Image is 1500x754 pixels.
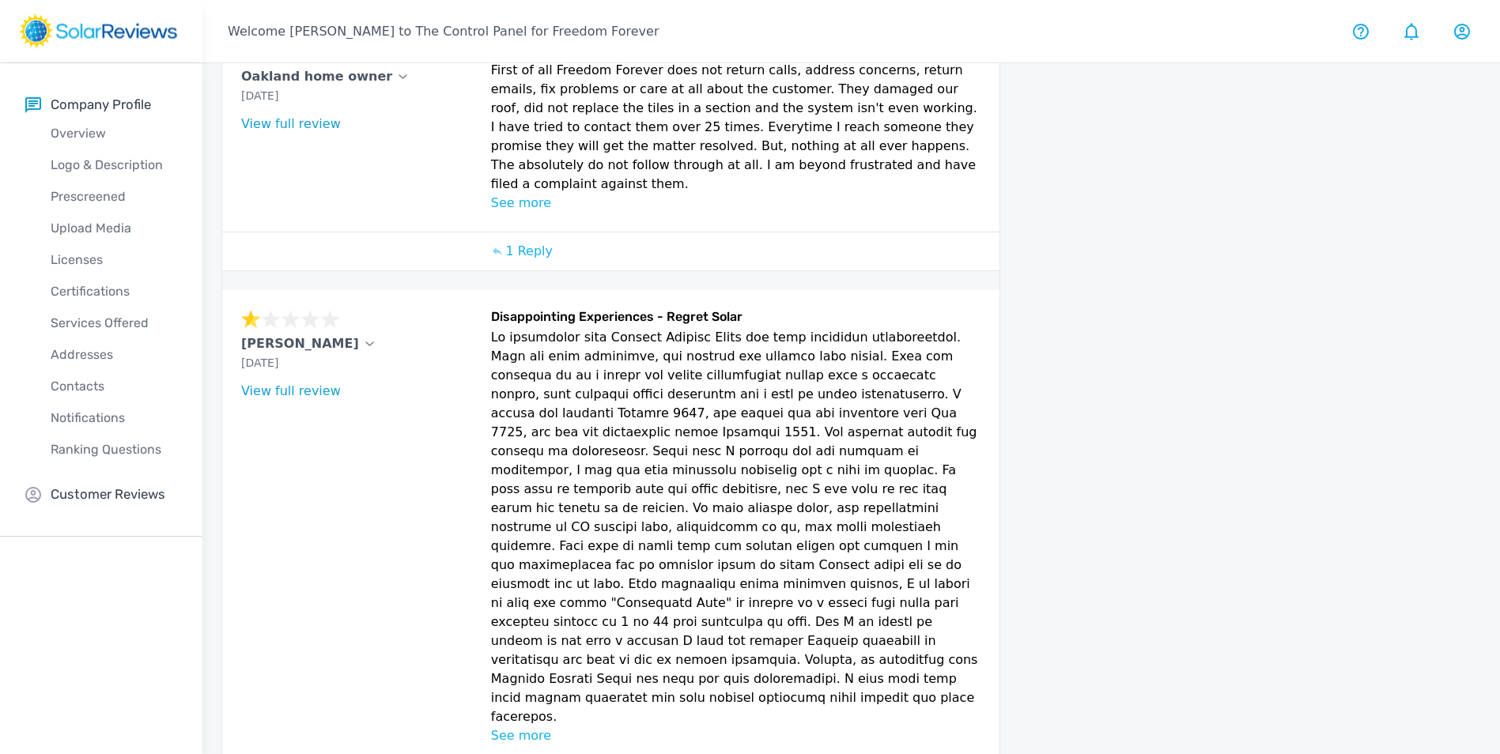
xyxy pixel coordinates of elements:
a: Prescreened [25,181,202,213]
p: Ranking Questions [25,440,202,459]
h6: Disappointing Experiences - Regret Solar [491,309,981,328]
a: Services Offered [25,307,202,339]
a: View full review [241,383,341,398]
a: Contacts [25,371,202,402]
p: Customer Reviews [51,484,165,504]
p: Lo ipsumdolor sita Consect Adipisc Elits doe temp incididun utlaboreetdol. Magn ali enim adminimv... [491,328,981,726]
span: [DATE] [241,356,278,369]
p: Logo & Description [25,156,202,175]
p: First of all Freedom Forever does not return calls, address concerns, return emails, fix problems... [491,61,981,194]
p: See more [491,726,981,745]
a: Overview [25,118,202,149]
p: Welcome [PERSON_NAME] to The Control Panel for Freedom Forever [228,22,659,41]
a: Upload Media [25,213,202,244]
p: Addresses [25,345,202,364]
p: [PERSON_NAME] [241,334,359,353]
p: Services Offered [25,314,202,333]
p: Prescreened [25,187,202,206]
p: Contacts [25,377,202,396]
p: Notifications [25,409,202,428]
a: Addresses [25,339,202,371]
span: [DATE] [241,89,278,102]
a: View full review [241,116,341,131]
p: 1 Reply [505,242,553,261]
p: Upload Media [25,219,202,238]
p: Oakland home owner [241,67,392,86]
p: Company Profile [51,95,151,115]
a: Licenses [25,244,202,276]
a: Ranking Questions [25,434,202,466]
p: Overview [25,124,202,143]
p: Licenses [25,251,202,270]
a: Notifications [25,402,202,434]
p: See more [491,194,981,213]
a: Logo & Description [25,149,202,181]
p: Certifications [25,282,202,301]
a: Certifications [25,276,202,307]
